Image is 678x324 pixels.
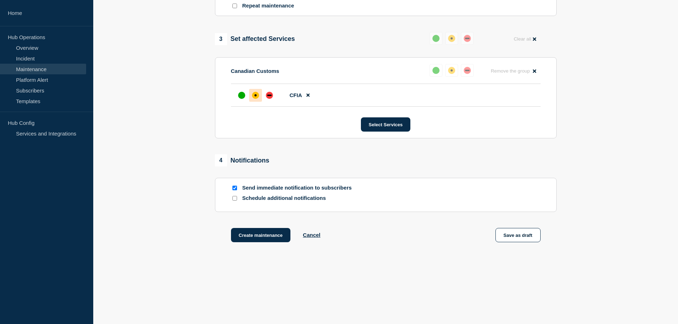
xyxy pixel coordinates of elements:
div: Notifications [215,154,269,166]
input: Repeat maintenance [232,4,237,8]
div: affected [448,35,455,42]
span: 4 [215,154,227,166]
div: down [266,92,273,99]
button: affected [445,32,458,45]
button: affected [445,64,458,77]
p: Send immediate notification to subscribers [242,185,356,191]
button: Save as draft [495,228,541,242]
button: down [461,32,474,45]
button: Create maintenance [231,228,291,242]
p: Schedule additional notifications [242,195,356,202]
div: affected [252,92,259,99]
button: Remove the group [487,64,541,78]
input: Send immediate notification to subscribers [232,186,237,190]
span: 3 [215,33,227,45]
div: up [432,67,440,74]
button: Select Services [361,117,410,132]
div: affected [448,67,455,74]
div: Set affected Services [215,33,295,45]
div: up [432,35,440,42]
div: up [238,92,245,99]
button: up [430,64,442,77]
button: Cancel [303,232,320,238]
p: Repeat maintenance [242,2,294,9]
input: Schedule additional notifications [232,196,237,201]
div: down [464,35,471,42]
p: Canadian Customs [231,68,279,74]
span: Remove the group [491,68,530,74]
span: CFIA [290,92,302,98]
div: down [464,67,471,74]
button: Clear all [509,32,540,46]
button: up [430,32,442,45]
button: down [461,64,474,77]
